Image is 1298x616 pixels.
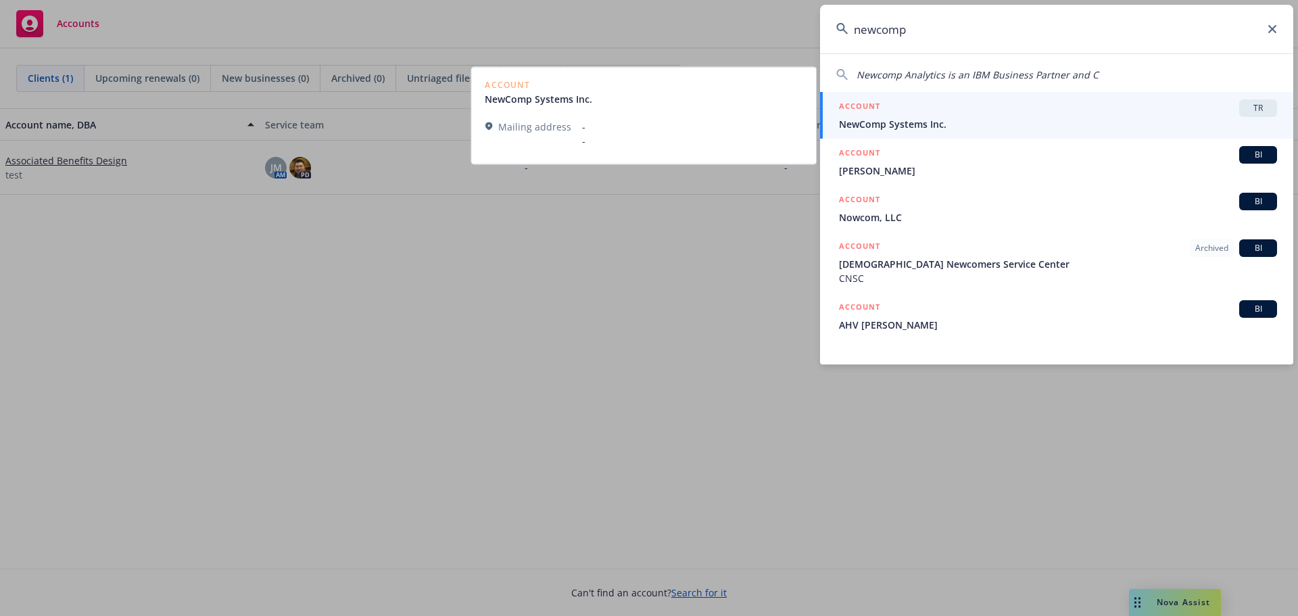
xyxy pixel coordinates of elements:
span: BI [1245,195,1272,208]
span: Newcomp Analytics is an IBM Business Partner and C [857,68,1099,81]
a: ACCOUNTBI[PERSON_NAME] [820,139,1293,185]
h5: ACCOUNT [839,239,880,256]
span: CNSC [839,271,1277,285]
span: [DEMOGRAPHIC_DATA] Newcomers Service Center [839,257,1277,271]
h5: ACCOUNT [839,146,880,162]
span: Archived [1195,242,1228,254]
a: ACCOUNTBINowcom, LLC [820,185,1293,232]
input: Search... [820,5,1293,53]
span: Nowcom, LLC [839,210,1277,224]
span: [PERSON_NAME] [839,164,1277,178]
span: NewComp Systems Inc. [839,117,1277,131]
span: AHV [PERSON_NAME] [839,318,1277,332]
span: TR [1245,102,1272,114]
h5: ACCOUNT [839,300,880,316]
h5: ACCOUNT [839,193,880,209]
a: ACCOUNTArchivedBI[DEMOGRAPHIC_DATA] Newcomers Service CenterCNSC [820,232,1293,293]
a: ACCOUNTBIAHV [PERSON_NAME] [820,293,1293,339]
span: BI [1245,242,1272,254]
h5: ACCOUNT [839,99,880,116]
span: BI [1245,303,1272,315]
a: ACCOUNTTRNewComp Systems Inc. [820,92,1293,139]
span: BI [1245,149,1272,161]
